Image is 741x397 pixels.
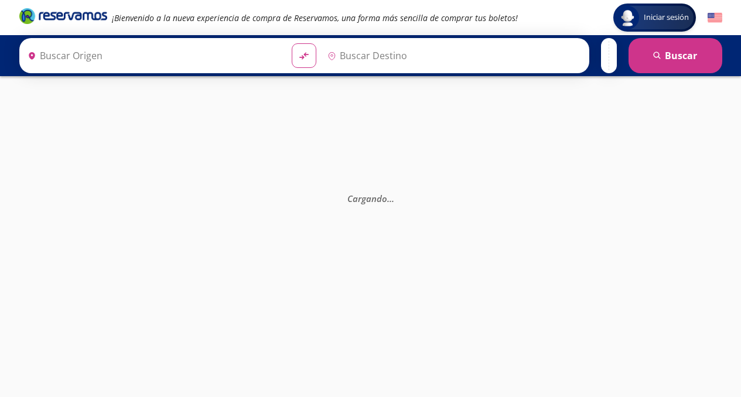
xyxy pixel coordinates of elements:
input: Buscar Origen [23,41,283,70]
input: Buscar Destino [323,41,583,70]
em: ¡Bienvenido a la nueva experiencia de compra de Reservamos, una forma más sencilla de comprar tus... [112,12,518,23]
a: Brand Logo [19,7,107,28]
span: Iniciar sesión [639,12,694,23]
em: Cargando [347,193,394,204]
button: Buscar [629,38,722,73]
span: . [392,193,394,204]
span: . [390,193,392,204]
i: Brand Logo [19,7,107,25]
button: English [708,11,722,25]
span: . [387,193,390,204]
